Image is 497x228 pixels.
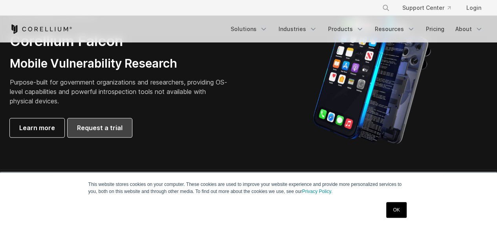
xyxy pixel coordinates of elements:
a: Login [460,1,488,15]
div: Navigation Menu [226,22,488,36]
div: Navigation Menu [372,1,488,15]
a: Products [323,22,369,36]
a: Corellium Home [10,24,72,34]
a: Request a trial [68,118,132,137]
p: Purpose-built for government organizations and researchers, providing OS-level capabilities and p... [10,77,230,106]
a: Learn more [10,118,64,137]
a: Privacy Policy. [302,189,332,194]
a: Support Center [396,1,457,15]
span: Learn more [19,123,55,132]
a: Pricing [421,22,449,36]
p: This website stores cookies on your computer. These cookies are used to improve your website expe... [88,181,409,195]
h3: Mobile Vulnerability Research [10,56,230,71]
button: Search [379,1,393,15]
a: Industries [274,22,322,36]
a: Resources [370,22,420,36]
a: Solutions [226,22,272,36]
span: Request a trial [77,123,123,132]
a: OK [386,202,406,218]
a: About [451,22,488,36]
img: iPhone model separated into the mechanics used to build the physical device. [313,7,431,145]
